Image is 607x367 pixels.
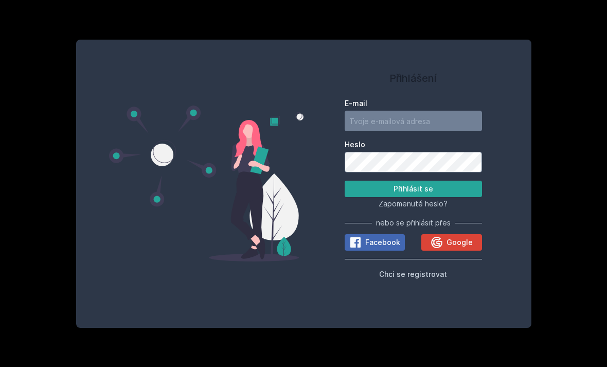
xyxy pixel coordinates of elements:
[379,270,447,278] span: Chci se registrovat
[345,98,482,109] label: E-mail
[379,268,447,280] button: Chci se registrovat
[379,199,448,208] span: Zapomenuté heslo?
[421,234,481,251] button: Google
[345,181,482,197] button: Přihlásit se
[447,237,473,248] span: Google
[365,237,400,248] span: Facebook
[345,139,482,150] label: Heslo
[345,71,482,86] h1: Přihlášení
[345,234,405,251] button: Facebook
[376,218,451,228] span: nebo se přihlásit přes
[345,111,482,131] input: Tvoje e-mailová adresa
